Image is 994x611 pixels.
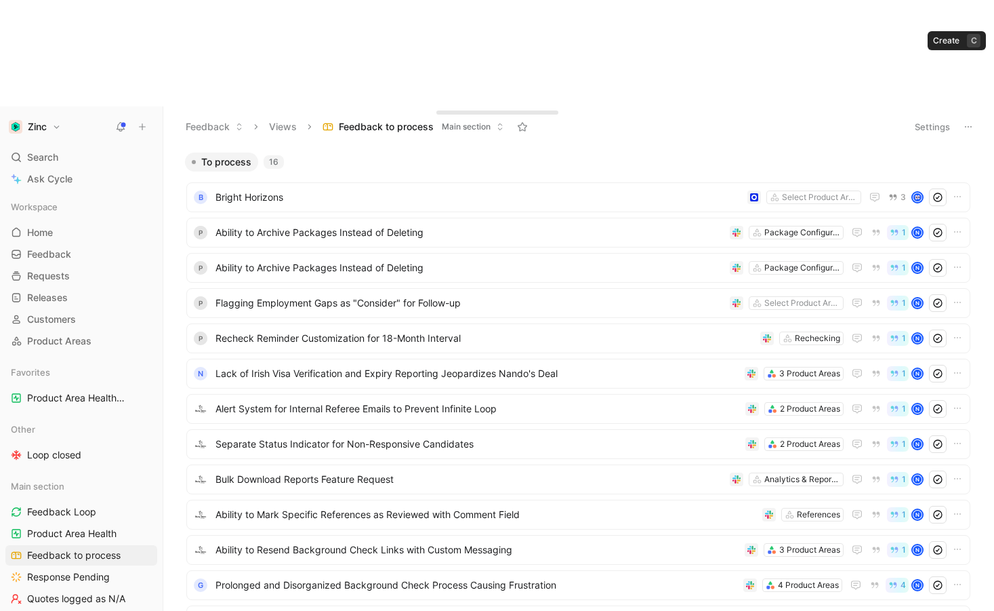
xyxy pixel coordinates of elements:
[887,472,909,487] button: 1
[215,542,739,558] span: Ability to Resend Background Check Links with Custom Messaging
[11,422,35,436] span: Other
[5,502,157,522] a: Feedback Loop
[27,391,130,406] span: Product Area Health
[900,193,906,201] span: 3
[194,543,207,557] img: logo
[28,121,47,133] h1: Zinc
[442,120,491,134] span: Main section
[215,577,738,593] span: Prolonged and Disorganized Background Check Process Causing Frustration
[194,191,207,204] div: B
[27,226,53,239] span: Home
[902,405,906,413] span: 1
[186,182,970,212] a: BBright HorizonsSelect Product Areas3avatar
[902,511,906,519] span: 1
[339,120,434,134] span: Feedback to process
[215,189,742,205] span: Bright Horizons
[5,524,157,544] a: Product Area Health
[9,120,22,134] img: Zinc
[186,465,970,494] a: logoBulk Download Reports Feature RequestAnalytics & Reporting1N
[5,288,157,308] a: Releases
[902,475,906,484] span: 1
[215,471,724,488] span: Bulk Download Reports Feature Request
[778,578,839,592] div: 4 Product Areas
[215,401,740,417] span: Alert System for Internal Referee Emails to Prevent Infinite Loop
[27,334,91,348] span: Product Areas
[5,589,157,609] a: Quotes logged as N/A
[913,263,922,273] div: N
[194,296,207,310] div: P
[5,419,157,439] div: Other
[27,171,73,187] span: Ask Cycle
[194,226,207,239] div: P
[887,507,909,522] button: 1
[27,592,125,606] span: Quotes logged as N/A
[779,543,840,557] div: 3 Product Areas
[5,309,157,330] a: Customers
[913,545,922,555] div: N
[27,269,70,283] span: Requests
[186,394,970,424] a: logoAlert System for Internal Referee Emails to Prevent Infinite Loop2 Product Areas1N
[913,580,922,590] div: N
[27,448,81,462] span: Loop closed
[5,222,157,243] a: Home
[194,508,207,521] img: logo
[887,401,909,416] button: 1
[5,244,157,264] a: Feedback
[186,288,970,318] a: PFlagging Employment Gaps as "Consider" for Follow-upSelect Product Areas1N
[194,437,207,451] img: logo
[194,473,207,486] img: logo
[180,117,249,137] button: Feedback
[27,527,117,540] span: Product Area Health
[780,437,840,451] div: 2 Product Areas
[186,570,970,600] a: GProlonged and Disorganized Background Check Process Causing Frustration4 Product Areas4N
[215,224,724,241] span: Ability to Archive Packages Instead of Deleting
[194,578,207,592] div: G
[5,169,157,189] a: Ask Cycle
[913,510,922,519] div: N
[27,570,110,584] span: Response Pending
[5,476,157,496] div: Main section
[780,402,840,416] div: 2 Product Areas
[27,505,96,519] span: Feedback Loop
[764,261,840,275] div: Package Configuration & Management
[913,228,922,237] div: N
[27,291,68,304] span: Releases
[797,508,840,521] div: References
[913,334,922,343] div: N
[5,567,157,587] a: Response Pending
[27,549,121,562] span: Feedback to process
[913,193,922,202] img: avatar
[11,366,50,379] span: Favorites
[902,370,906,378] span: 1
[194,332,207,345] div: P
[913,404,922,414] div: N
[186,535,970,565] a: logoAbility to Resend Background Check Links with Custom Messaging3 Product Areas1N
[194,367,207,380] div: N
[186,253,970,283] a: PAbility to Archive Packages Instead of DeletingPackage Configuration & Management1N
[5,545,157,566] a: Feedback to process
[186,218,970,248] a: PAbility to Archive Packages Instead of DeletingPackage Configuration & Management1N
[913,369,922,378] div: N
[5,476,157,609] div: Main sectionFeedback LoopProduct Area HealthFeedback to processResponse PendingQuotes logged as N/A
[5,388,157,408] a: Product Area HealthMain section
[913,439,922,449] div: N
[5,266,157,286] a: Requests
[264,155,284,169] div: 16
[887,331,909,346] button: 1
[215,436,740,452] span: Separate Status Indicator for Non-Responsive Candidates
[11,479,64,493] span: Main section
[5,117,64,136] button: ZincZinc
[5,147,157,167] div: Search
[887,296,909,311] button: 1
[795,332,840,345] div: Rechecking
[186,500,970,530] a: logoAbility to Mark Specific References as Reviewed with Comment FieldReferences1N
[887,366,909,381] button: 1
[215,260,724,276] span: Ability to Archive Packages Instead of Deleting
[5,362,157,382] div: Favorites
[11,200,58,214] span: Workspace
[764,296,840,310] div: Select Product Areas
[902,334,906,342] span: 1
[186,429,970,459] a: logoSeparate Status Indicator for Non-Responsive Candidates2 Product Areas1N
[215,507,757,523] span: Ability to Mark Specific References as Reviewed with Comment Field
[215,295,724,311] span: Flagging Employment Gaps as "Consider" for Follow-up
